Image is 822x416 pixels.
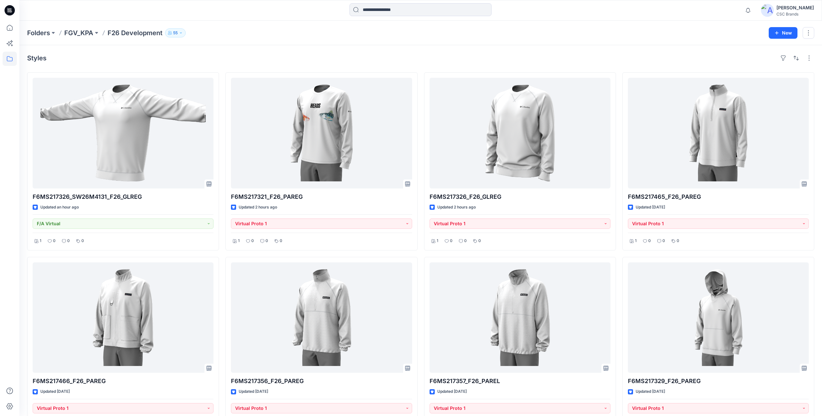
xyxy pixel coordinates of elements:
[628,78,809,188] a: F6MS217465_F26_PAREG
[67,238,70,244] p: 0
[238,238,240,244] p: 1
[251,238,254,244] p: 0
[53,238,56,244] p: 0
[430,192,610,201] p: F6MS217326_F26_GLREG
[33,78,213,188] a: F6MS217326_SW26M4131_F26_GLREG
[33,262,213,373] a: F6MS217466_F26_PAREG
[239,204,277,211] p: Updated 2 hours ago
[40,388,70,395] p: Updated [DATE]
[628,192,809,201] p: F6MS217465_F26_PAREG
[239,388,268,395] p: Updated [DATE]
[677,238,679,244] p: 0
[64,28,93,37] a: FGV_KPA
[27,54,47,62] h4: Styles
[81,238,84,244] p: 0
[430,78,610,188] a: F6MS217326_F26_GLREG
[165,28,186,37] button: 55
[478,238,481,244] p: 0
[265,238,268,244] p: 0
[437,204,476,211] p: Updated 2 hours ago
[635,238,637,244] p: 1
[648,238,651,244] p: 0
[769,27,797,39] button: New
[430,377,610,386] p: F6MS217357_F26_PAREL
[40,238,41,244] p: 1
[231,377,412,386] p: F6MS217356_F26_PAREG
[628,262,809,373] a: F6MS217329_F26_PAREG
[776,4,814,12] div: [PERSON_NAME]
[173,29,178,36] p: 55
[776,12,814,16] div: CSC Brands
[108,28,162,37] p: F26 Development
[636,204,665,211] p: Updated [DATE]
[40,204,79,211] p: Updated an hour ago
[761,4,774,17] img: avatar
[464,238,467,244] p: 0
[231,262,412,373] a: F6MS217356_F26_PAREG
[437,238,438,244] p: 1
[231,192,412,201] p: F6MS217321_F26_PAREG
[628,377,809,386] p: F6MS217329_F26_PAREG
[430,262,610,373] a: F6MS217357_F26_PAREL
[33,192,213,201] p: F6MS217326_SW26M4131_F26_GLREG
[437,388,467,395] p: Updated [DATE]
[280,238,282,244] p: 0
[662,238,665,244] p: 0
[450,238,453,244] p: 0
[636,388,665,395] p: Updated [DATE]
[33,377,213,386] p: F6MS217466_F26_PAREG
[27,28,50,37] a: Folders
[231,78,412,188] a: F6MS217321_F26_PAREG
